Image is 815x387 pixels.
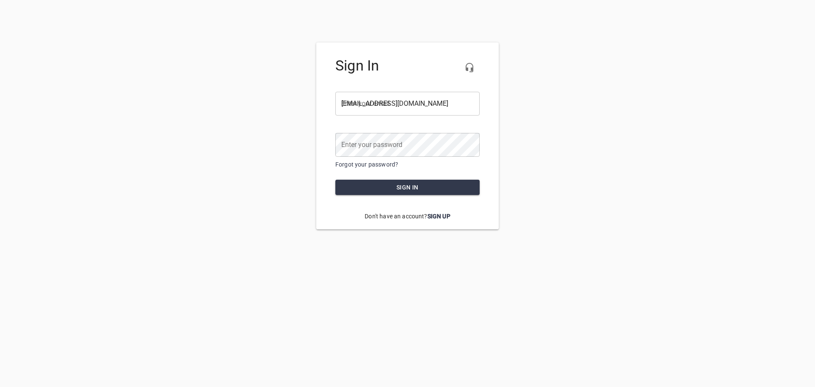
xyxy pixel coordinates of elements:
button: Live Chat [459,57,480,78]
a: Forgot your password? [335,161,398,168]
span: Sign in [342,182,473,193]
p: Don't have an account? [335,206,480,227]
a: Sign Up [427,213,450,220]
button: Sign in [335,180,480,195]
h4: Sign In [335,57,480,74]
